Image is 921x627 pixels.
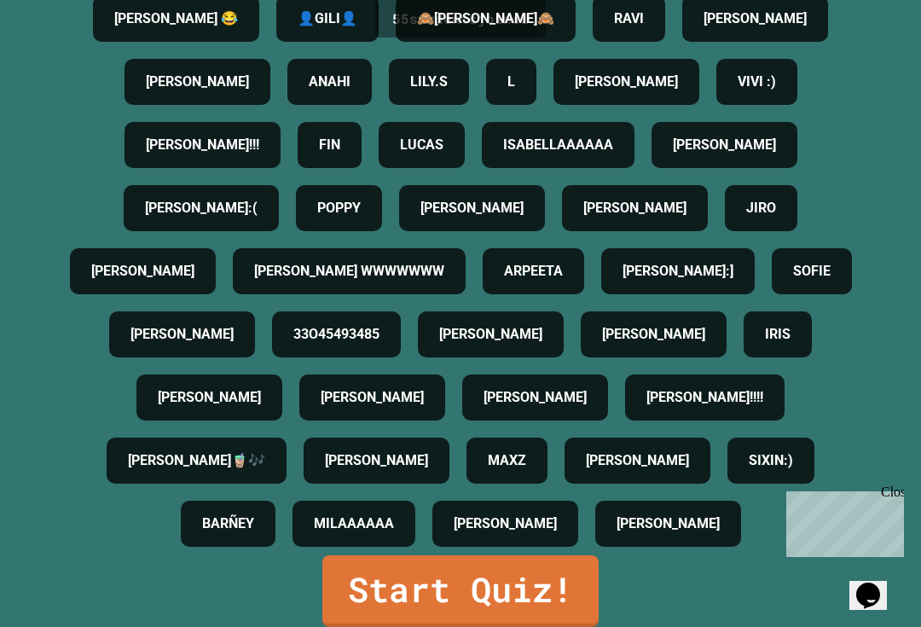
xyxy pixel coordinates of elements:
h4: [PERSON_NAME] [321,387,424,408]
iframe: chat widget [779,485,904,557]
h4: 👤GILI👤 [298,9,357,29]
h4: [PERSON_NAME] [158,387,261,408]
h4: [PERSON_NAME]🧋🎶 [128,450,265,471]
h4: LILY.S [410,72,448,92]
h4: [PERSON_NAME] [420,198,524,218]
div: Chat with us now!Close [7,7,118,108]
h4: FIN [319,135,340,155]
h4: SOFIE [793,261,831,282]
h4: [PERSON_NAME] 😂 [114,9,238,29]
h4: [PERSON_NAME] [602,324,705,345]
h4: [PERSON_NAME]!!!! [646,387,763,408]
h4: [PERSON_NAME] [439,324,542,345]
h4: ISABELLAAAAAA [503,135,613,155]
h4: ANAHI [309,72,350,92]
h4: [PERSON_NAME] [91,261,194,282]
h4: RAVI [614,9,644,29]
h4: MILAAAAAA [314,514,394,534]
h4: MAXZ [488,450,526,471]
a: Start Quiz! [322,555,599,627]
h4: [PERSON_NAME] [454,514,557,534]
h4: [PERSON_NAME] [617,514,720,534]
h4: [PERSON_NAME] [325,450,428,471]
h4: 🙈[PERSON_NAME]🙈 [417,9,554,29]
h4: [PERSON_NAME] [146,72,249,92]
h4: [PERSON_NAME] [583,198,686,218]
h4: [PERSON_NAME] [484,387,587,408]
h4: IRIS [765,324,791,345]
h4: ARPEETA [504,261,563,282]
h4: VIVI :) [738,72,776,92]
h4: POPPY [317,198,361,218]
h4: JIRO [746,198,776,218]
h4: 33O45493485 [293,324,379,345]
h4: [PERSON_NAME] [704,9,807,29]
h4: [PERSON_NAME] WWWWWWW [254,261,444,282]
h4: L [507,72,515,92]
h4: SIXIN:) [749,450,793,471]
h4: [PERSON_NAME] [575,72,678,92]
h4: LUCAS [400,135,443,155]
h4: [PERSON_NAME]:] [623,261,733,282]
h4: [PERSON_NAME]:( [145,198,258,218]
h4: [PERSON_NAME] [586,450,689,471]
h4: [PERSON_NAME]!!! [146,135,259,155]
h4: [PERSON_NAME] [130,324,234,345]
h4: [PERSON_NAME] [673,135,776,155]
iframe: chat widget [849,559,904,610]
h4: BARÑEY [202,514,254,534]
